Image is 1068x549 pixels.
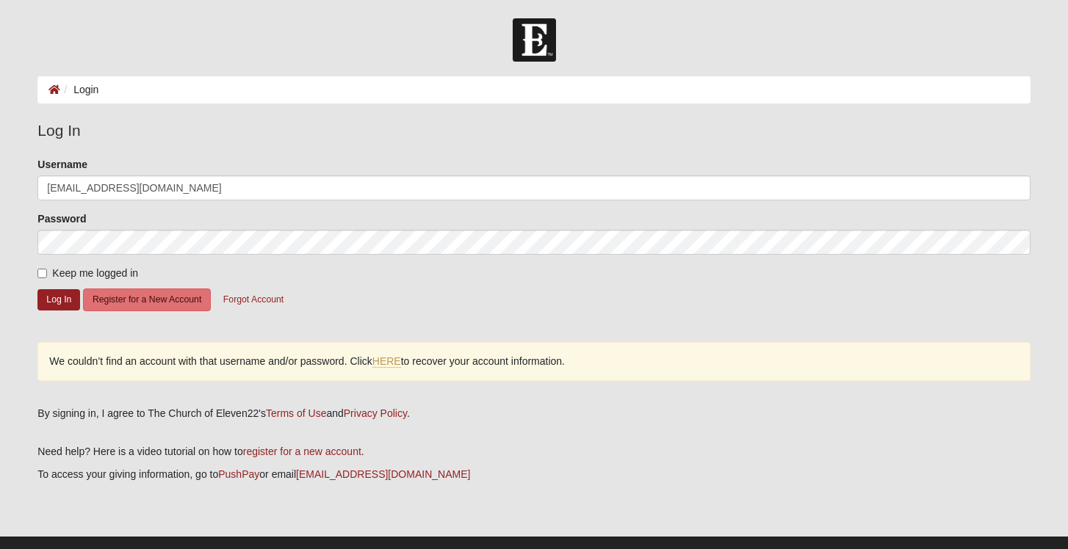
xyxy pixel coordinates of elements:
[37,157,87,172] label: Username
[372,355,401,368] a: HERE
[60,82,98,98] li: Login
[52,267,138,279] span: Keep me logged in
[37,289,80,310] button: Log In
[37,444,1030,459] p: Need help? Here is a video tutorial on how to .
[513,18,556,62] img: Church of Eleven22 Logo
[37,211,86,226] label: Password
[218,468,259,480] a: PushPay
[296,468,470,480] a: [EMAIL_ADDRESS][DOMAIN_NAME]
[266,407,326,419] a: Terms of Use
[344,407,407,419] a: Privacy Policy
[37,269,47,278] input: Keep me logged in
[83,288,211,311] button: Register for a New Account
[37,467,1030,482] p: To access your giving information, go to or email
[37,119,1030,142] legend: Log In
[37,406,1030,421] div: By signing in, I agree to The Church of Eleven22's and .
[37,342,1030,381] div: We couldn’t find an account with that username and/or password. Click to recover your account inf...
[243,446,361,457] a: register for a new account
[214,288,293,311] button: Forgot Account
